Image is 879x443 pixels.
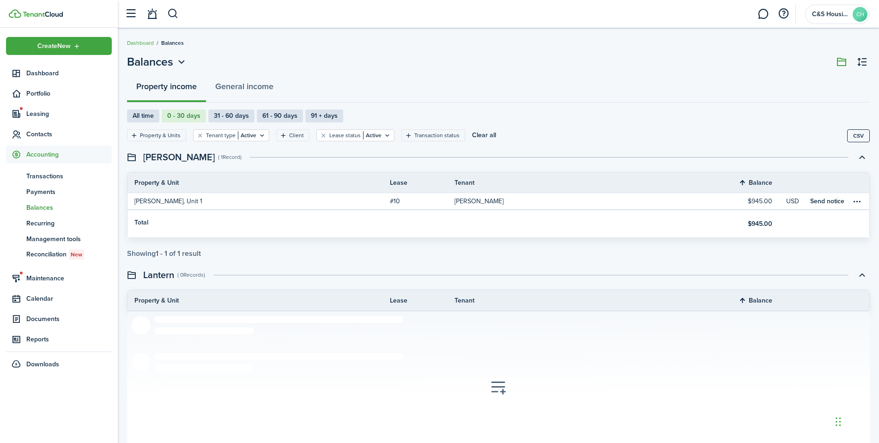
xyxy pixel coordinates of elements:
button: Balances [127,54,188,70]
span: Transactions [26,171,112,181]
filter-tag: Open filter [127,129,186,141]
filter-tag-label: Tenant type [206,131,236,140]
a: [PERSON_NAME], Unit 1 [127,193,390,209]
span: Recurring [26,218,112,228]
button: Open menu [127,54,188,70]
swimlane-subtitle: ( 1 Record ) [218,153,242,161]
th: Sort [739,177,786,188]
span: Contacts [26,129,112,139]
button: Open menu [851,196,862,207]
filter-tag: Open filter [316,129,394,141]
filter-tag: Open filter [193,129,269,141]
filter-tag-label: Client [289,131,304,140]
span: Accounting [26,150,112,159]
span: #10 [390,196,400,206]
a: Recurring [6,215,112,231]
swimlane-subtitle: ( 0 Records ) [177,271,205,279]
table-profile-info-text: [PERSON_NAME] [455,198,503,205]
label: 61 - 90 days [257,109,303,122]
span: New [71,250,82,259]
filter-tag-label: Property & Units [140,131,181,140]
table-title: Total [134,218,148,227]
th: Tenant [455,178,717,188]
img: TenantCloud [9,9,21,18]
filter-tag: Open filter [276,129,309,141]
a: Payments [6,184,112,200]
span: Leasing [26,109,112,119]
button: Search [167,6,179,22]
filter-tag-value: Active [238,131,256,140]
a: Balances [6,200,112,215]
span: Reconciliation [26,249,112,260]
button: Open sidebar [122,5,139,23]
span: Calendar [26,294,112,303]
swimlane-body: Toggle accordion [127,172,870,258]
div: Drag [836,408,841,436]
filter-tag-value: Active [363,131,382,140]
img: TenantCloud [23,12,63,17]
a: #10 [390,193,455,209]
span: Management tools [26,234,112,244]
span: Downloads [26,359,59,369]
span: Reports [26,334,112,344]
table-info: $945.00 [748,198,772,205]
a: Messaging [754,2,772,26]
label: 91 + days [305,109,343,122]
filter-tag-label: Lease status [329,131,361,140]
div: Showing result [127,249,201,258]
span: Maintenance [26,273,112,283]
a: USD [786,193,805,209]
button: Clear filter [320,132,327,139]
span: C&S Housing [812,11,849,18]
button: Open resource center [776,6,791,22]
label: 31 - 60 days [208,109,255,122]
label: All time [127,109,159,122]
button: Toggle accordion [854,267,870,283]
th: Sort [739,295,786,306]
a: Transactions [6,168,112,184]
a: Reports [6,330,112,348]
span: Balances [161,39,184,47]
a: Notifications [143,2,161,26]
swimlane-title: [PERSON_NAME] [143,150,215,164]
th: Lease [390,296,455,305]
table-info: $945.00 [748,220,772,228]
pagination-page-total: 1 - 1 of 1 [156,248,180,259]
swimlane-title: Lantern [143,268,174,282]
th: Property & Unit [127,296,390,305]
avatar-text: CH [853,7,867,22]
th: Tenant [455,296,717,305]
th: Lease [390,178,455,188]
span: Payments [26,187,112,197]
button: Toggle accordion [854,149,870,165]
button: CSV [847,129,870,142]
button: General income [206,75,283,103]
button: Open menu [6,37,112,55]
span: Balances [127,54,173,70]
a: ReconciliationNew [6,247,112,262]
span: Create New [37,43,71,49]
span: [PERSON_NAME], Unit 1 [134,196,202,206]
label: 0 - 30 days [162,109,206,122]
filter-tag-label: Transaction status [414,131,460,140]
a: Send notice [810,196,844,206]
button: Clear all [472,129,496,141]
button: Clear filter [196,132,204,139]
a: [PERSON_NAME] [455,193,717,209]
a: Dashboard [127,39,154,47]
span: Dashboard [26,68,112,78]
span: Documents [26,314,112,324]
iframe: Chat Widget [833,399,879,443]
filter-tag: Open filter [401,129,465,141]
span: Portfolio [26,89,112,98]
span: Balances [26,203,112,212]
th: Property & Unit [127,178,390,188]
a: Dashboard [6,64,112,82]
a: Management tools [6,231,112,247]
